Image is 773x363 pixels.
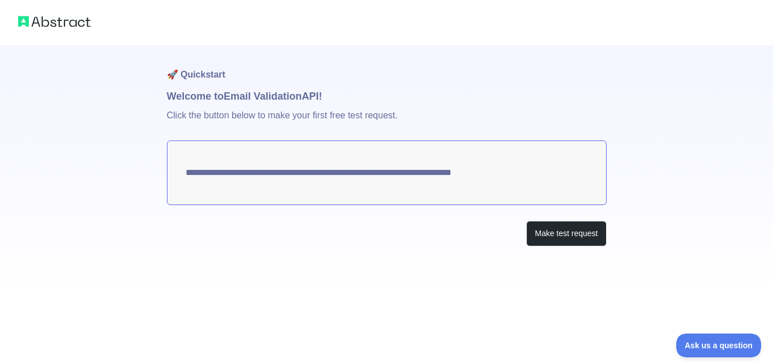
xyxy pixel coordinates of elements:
[18,14,91,29] img: Abstract logo
[167,45,607,88] h1: 🚀 Quickstart
[167,104,607,140] p: Click the button below to make your first free test request.
[167,88,607,104] h1: Welcome to Email Validation API!
[676,334,762,357] iframe: Toggle Customer Support
[526,221,606,246] button: Make test request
